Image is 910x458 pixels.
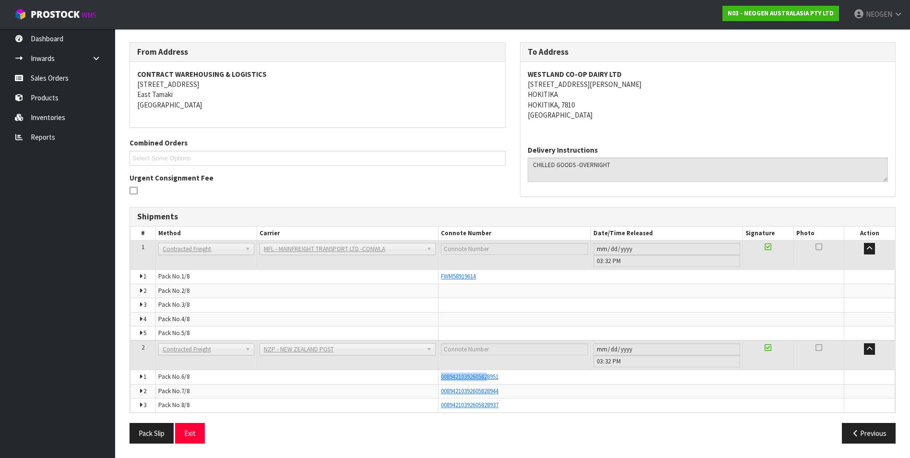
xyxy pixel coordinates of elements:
[441,243,588,255] input: Connote Number
[155,384,438,398] td: Pack No.
[130,138,188,148] label: Combined Orders
[181,315,189,323] span: 4/8
[175,423,205,444] button: Exit
[143,373,146,381] span: 1
[743,227,793,241] th: Signature
[142,343,144,351] span: 2
[137,48,498,57] h3: From Address
[31,8,80,21] span: ProStock
[14,8,26,20] img: cube-alt.png
[142,243,144,251] span: 1
[143,301,146,309] span: 3
[866,10,892,19] span: NEOGEN
[441,401,498,409] span: 00894210392605828937
[155,270,438,284] td: Pack No.
[143,329,146,337] span: 5
[155,370,438,384] td: Pack No.
[155,398,438,412] td: Pack No.
[842,423,896,444] button: Previous
[181,373,189,381] span: 6/8
[137,70,267,79] strong: CONTRACT WAREHOUSING & LOGISTICS
[181,272,189,280] span: 1/8
[163,243,241,255] span: Contracted Freight
[181,387,189,395] span: 7/8
[143,387,146,395] span: 2
[143,287,146,295] span: 2
[528,69,888,121] address: [STREET_ADDRESS][PERSON_NAME] HOKITIKA HOKITIKA, 7810 [GEOGRAPHIC_DATA]
[528,70,622,79] strong: WESTLAND CO-OP DAIRY LTD
[793,227,844,241] th: Photo
[264,243,423,255] span: MFL - MAINFREIGHT TRANSPORT LTD -CONWLA
[438,227,591,241] th: Connote Number
[137,212,888,221] h3: Shipments
[441,343,588,355] input: Connote Number
[137,69,498,110] address: [STREET_ADDRESS] East Tamaki [GEOGRAPHIC_DATA]
[155,326,438,340] td: Pack No.
[130,423,174,444] button: Pack Slip
[181,329,189,337] span: 5/8
[257,227,438,241] th: Carrier
[143,272,146,280] span: 1
[155,227,257,241] th: Method
[728,9,834,17] strong: N03 - NEOGEN AUSTRALASIA PTY LTD
[181,301,189,309] span: 3/8
[130,227,156,241] th: #
[441,373,498,381] span: 00894210392605828951
[163,344,241,355] span: Contracted Freight
[130,173,213,183] label: Urgent Consignment Fee
[130,35,896,451] span: Ship
[844,227,895,241] th: Action
[155,298,438,312] td: Pack No.
[528,48,888,57] h3: To Address
[528,145,598,155] label: Delivery Instructions
[591,227,743,241] th: Date/Time Released
[441,272,476,280] a: FWM58919614
[155,312,438,326] td: Pack No.
[155,284,438,298] td: Pack No.
[441,387,498,395] span: 00894210392605828944
[264,344,423,355] span: NZP - NEW ZEALAND POST
[181,287,189,295] span: 2/8
[181,401,189,409] span: 8/8
[143,315,146,323] span: 4
[82,11,96,20] small: WMS
[143,401,146,409] span: 3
